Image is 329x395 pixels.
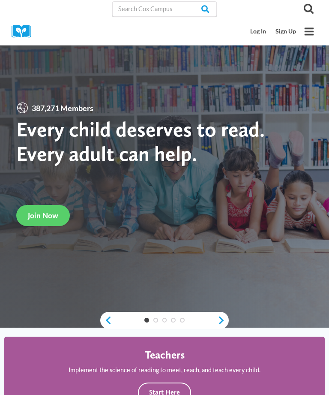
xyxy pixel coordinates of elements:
[16,205,70,226] a: Join Now
[12,25,37,38] img: Cox Campus
[112,1,217,17] input: Search Cox Campus
[28,211,58,220] span: Join Now
[29,102,96,115] span: 387,271 Members
[301,23,317,40] button: Open menu
[145,348,185,361] h4: Teachers
[144,318,149,323] a: 1
[69,365,260,375] p: Implement the science of reading to meet, reach, and teach every child.
[16,117,265,166] strong: Every child deserves to read. Every adult can help.
[162,318,167,323] a: 3
[180,318,185,323] a: 5
[100,316,112,325] a: previous
[271,24,301,39] a: Sign Up
[153,318,158,323] a: 2
[100,312,229,329] div: content slider buttons
[171,318,176,323] a: 4
[246,24,271,39] a: Log In
[217,316,229,325] a: next
[246,24,301,39] nav: Secondary Mobile Navigation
